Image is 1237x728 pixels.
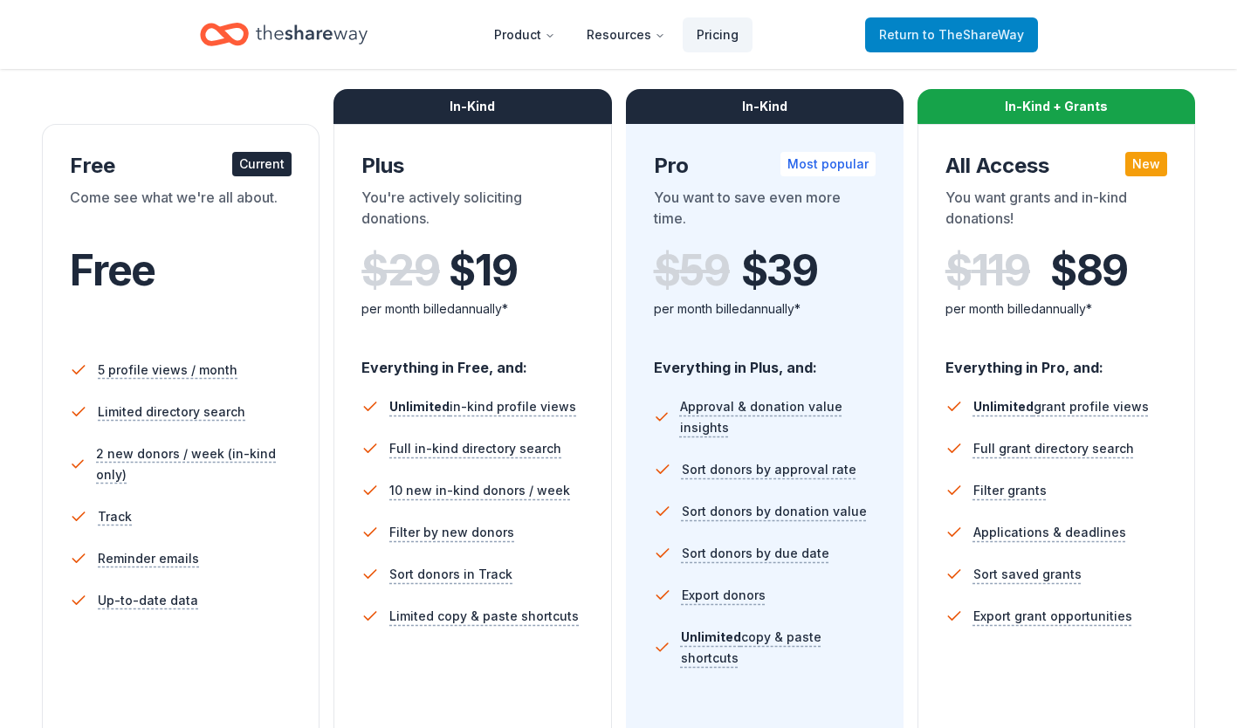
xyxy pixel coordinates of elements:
[389,606,579,627] span: Limited copy & paste shortcuts
[945,187,1167,236] div: You want grants and in-kind donations!
[654,152,876,180] div: Pro
[1050,246,1128,295] span: $ 89
[945,152,1167,180] div: All Access
[741,246,818,295] span: $ 39
[654,187,876,236] div: You want to save even more time.
[973,606,1132,627] span: Export grant opportunities
[1125,152,1167,176] div: New
[389,480,570,501] span: 10 new in-kind donors / week
[945,299,1167,319] div: per month billed annually*
[98,506,132,527] span: Track
[681,629,821,665] span: copy & paste shortcuts
[389,564,512,585] span: Sort donors in Track
[780,152,876,176] div: Most popular
[70,244,155,296] span: Free
[626,89,904,124] div: In-Kind
[98,590,198,611] span: Up-to-date data
[361,342,583,379] div: Everything in Free, and:
[683,17,753,52] a: Pricing
[973,480,1047,501] span: Filter grants
[681,629,741,644] span: Unlimited
[973,438,1134,459] span: Full grant directory search
[682,459,856,480] span: Sort donors by approval rate
[680,396,876,438] span: Approval & donation value insights
[973,522,1126,543] span: Applications & deadlines
[98,402,245,422] span: Limited directory search
[682,585,766,606] span: Export donors
[200,14,368,55] a: Home
[865,17,1038,52] a: Returnto TheShareWay
[361,187,583,236] div: You're actively soliciting donations.
[973,564,1082,585] span: Sort saved grants
[973,399,1034,414] span: Unlimited
[70,187,292,236] div: Come see what we're all about.
[480,17,569,52] button: Product
[945,342,1167,379] div: Everything in Pro, and:
[389,399,576,414] span: in-kind profile views
[98,360,237,381] span: 5 profile views / month
[923,27,1024,42] span: to TheShareWay
[232,152,292,176] div: Current
[917,89,1195,124] div: In-Kind + Grants
[361,299,583,319] div: per month billed annually*
[682,543,829,564] span: Sort donors by due date
[361,152,583,180] div: Plus
[333,89,611,124] div: In-Kind
[879,24,1024,45] span: Return
[70,152,292,180] div: Free
[96,443,292,485] span: 2 new donors / week (in-kind only)
[389,522,514,543] span: Filter by new donors
[449,246,517,295] span: $ 19
[654,342,876,379] div: Everything in Plus, and:
[98,548,199,569] span: Reminder emails
[654,299,876,319] div: per month billed annually*
[389,438,561,459] span: Full in-kind directory search
[480,14,753,55] nav: Main
[682,501,867,522] span: Sort donors by donation value
[389,399,450,414] span: Unlimited
[573,17,679,52] button: Resources
[973,399,1149,414] span: grant profile views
